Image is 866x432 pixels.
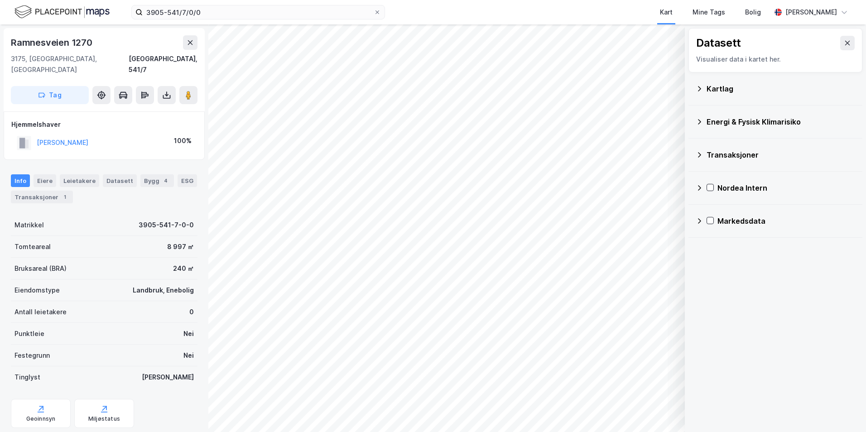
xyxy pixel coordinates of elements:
[14,372,40,383] div: Tinglyst
[707,149,855,160] div: Transaksjoner
[14,307,67,317] div: Antall leietakere
[14,4,110,20] img: logo.f888ab2527a4732fd821a326f86c7f29.svg
[183,350,194,361] div: Nei
[189,307,194,317] div: 0
[60,192,69,202] div: 1
[173,263,194,274] div: 240 ㎡
[14,350,50,361] div: Festegrunn
[696,54,855,65] div: Visualiser data i kartet her.
[178,174,197,187] div: ESG
[167,241,194,252] div: 8 997 ㎡
[821,389,866,432] iframe: Chat Widget
[133,285,194,296] div: Landbruk, Enebolig
[707,83,855,94] div: Kartlag
[693,7,725,18] div: Mine Tags
[11,174,30,187] div: Info
[11,35,94,50] div: Ramnesveien 1270
[14,220,44,230] div: Matrikkel
[140,174,174,187] div: Bygg
[142,372,194,383] div: [PERSON_NAME]
[717,216,855,226] div: Markedsdata
[14,328,44,339] div: Punktleie
[707,116,855,127] div: Energi & Fysisk Klimarisiko
[785,7,837,18] div: [PERSON_NAME]
[11,191,73,203] div: Transaksjoner
[14,241,51,252] div: Tomteareal
[139,220,194,230] div: 3905-541-7-0-0
[11,86,89,104] button: Tag
[161,176,170,185] div: 4
[143,5,374,19] input: Søk på adresse, matrikkel, gårdeiere, leietakere eller personer
[11,119,197,130] div: Hjemmelshaver
[14,285,60,296] div: Eiendomstype
[745,7,761,18] div: Bolig
[11,53,129,75] div: 3175, [GEOGRAPHIC_DATA], [GEOGRAPHIC_DATA]
[60,174,99,187] div: Leietakere
[660,7,673,18] div: Kart
[88,415,120,422] div: Miljøstatus
[174,135,192,146] div: 100%
[26,415,56,422] div: Geoinnsyn
[103,174,137,187] div: Datasett
[183,328,194,339] div: Nei
[129,53,197,75] div: [GEOGRAPHIC_DATA], 541/7
[717,182,855,193] div: Nordea Intern
[14,263,67,274] div: Bruksareal (BRA)
[34,174,56,187] div: Eiere
[696,36,741,50] div: Datasett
